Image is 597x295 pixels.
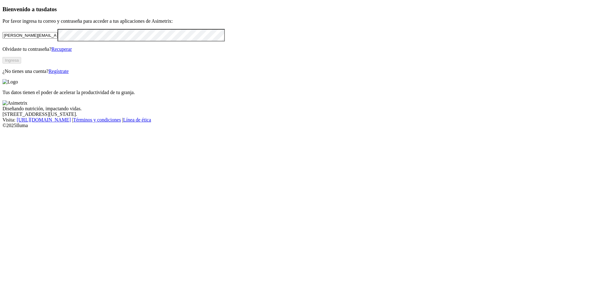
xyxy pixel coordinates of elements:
[2,79,18,85] img: Logo
[2,117,595,123] div: Visita : | |
[17,117,71,122] a: [URL][DOMAIN_NAME]
[44,6,57,12] span: datos
[49,69,69,74] a: Regístrate
[2,18,595,24] p: Por favor ingresa tu correo y contraseña para acceder a tus aplicaciones de Asimetrix:
[2,69,595,74] p: ¿No tienes una cuenta?
[2,100,27,106] img: Asimetrix
[2,90,595,95] p: Tus datos tienen el poder de acelerar la productividad de tu granja.
[2,57,21,64] button: Ingresa
[2,46,595,52] p: Olvidaste tu contraseña?
[2,32,58,39] input: Tu correo
[2,112,595,117] div: [STREET_ADDRESS][US_STATE].
[123,117,151,122] a: Línea de ética
[73,117,121,122] a: Términos y condiciones
[2,106,595,112] div: Diseñando nutrición, impactando vidas.
[2,123,595,128] div: © 2025 Iluma
[2,6,595,13] h3: Bienvenido a tus
[51,46,72,52] a: Recuperar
